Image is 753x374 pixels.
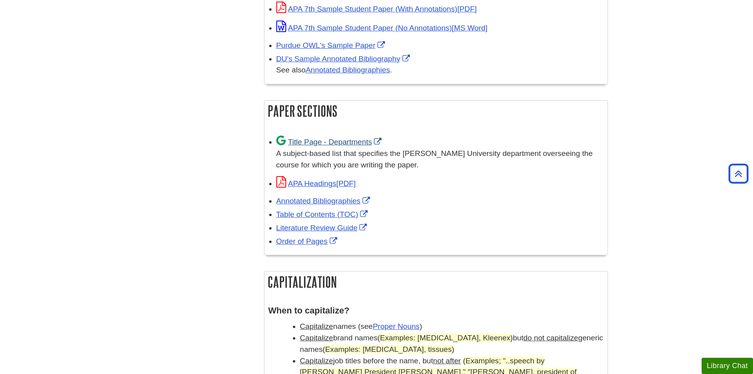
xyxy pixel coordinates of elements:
[300,334,333,342] u: Capitalize
[300,321,604,332] li: names (see )
[433,357,461,365] u: not after
[306,66,390,74] a: Annotated Bibliographies
[373,322,419,330] a: Proper Nouns
[276,197,372,205] a: Link opens in new window
[523,334,578,342] u: do not capitalize
[276,65,604,76] div: See also .
[276,148,604,171] div: A subject-based list that specifies the [PERSON_NAME] University department overseeing the course...
[726,168,751,179] a: Back to Top
[300,357,333,365] u: Capitalize
[300,332,604,355] li: brand names but generic names
[276,24,488,32] a: Link opens in new window
[264,101,608,122] h2: Paper Sections
[276,210,370,218] a: Link opens in new window
[268,306,349,315] strong: When to capitalize?
[702,358,753,374] button: Library Chat
[264,271,608,292] h2: Capitalization
[323,345,454,353] span: (Examples: [MEDICAL_DATA], tissues)
[276,179,356,188] a: Link opens in new window
[276,5,477,13] a: Link opens in new window
[276,55,412,63] a: Link opens in new window
[377,334,513,342] span: (Examples: [MEDICAL_DATA], Kleenex)
[276,237,339,245] a: Link opens in new window
[276,224,369,232] a: Link opens in new window
[276,138,384,146] a: Link opens in new window
[300,322,333,330] u: Capitalize
[276,41,387,49] a: Link opens in new window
